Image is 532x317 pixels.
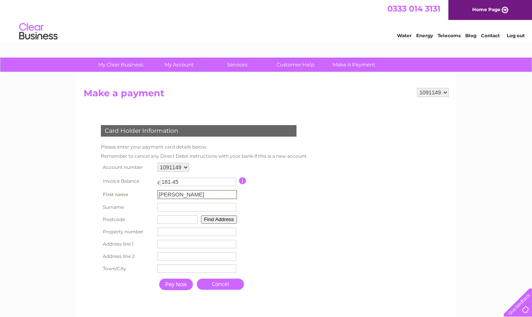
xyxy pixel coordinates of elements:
[99,263,155,275] th: Town/City
[101,125,296,137] div: Card Holder Information
[201,215,237,224] button: Find Address
[84,88,449,102] h2: Make a payment
[99,188,155,201] th: First name
[465,33,476,38] a: Blog
[99,238,155,250] th: Address line 1
[507,33,525,38] a: Log out
[239,177,246,184] input: Information
[99,213,155,226] th: Postcode
[387,4,440,13] a: 0333 014 3131
[147,58,211,72] a: My Account
[159,279,193,290] input: Pay Now
[197,279,244,290] a: Cancel
[19,20,58,43] img: logo.png
[99,142,310,152] td: Please enter your payment card details below.
[438,33,461,38] a: Telecoms
[85,4,448,37] div: Clear Business is a trading name of Verastar Limited (registered in [GEOGRAPHIC_DATA] No. 3667643...
[157,176,160,185] td: £
[416,33,433,38] a: Energy
[397,33,412,38] a: Water
[89,58,152,72] a: My Clear Business
[99,226,155,238] th: Property number
[99,152,310,161] td: Remember to cancel any Direct Debit instructions with your bank if this is a new account.
[264,58,327,72] a: Customer Help
[99,201,155,213] th: Surname
[99,174,155,188] th: Invoice Balance
[481,33,500,38] a: Contact
[99,250,155,263] th: Address line 2
[99,161,155,174] th: Account number
[322,58,385,72] a: Make A Payment
[206,58,269,72] a: Services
